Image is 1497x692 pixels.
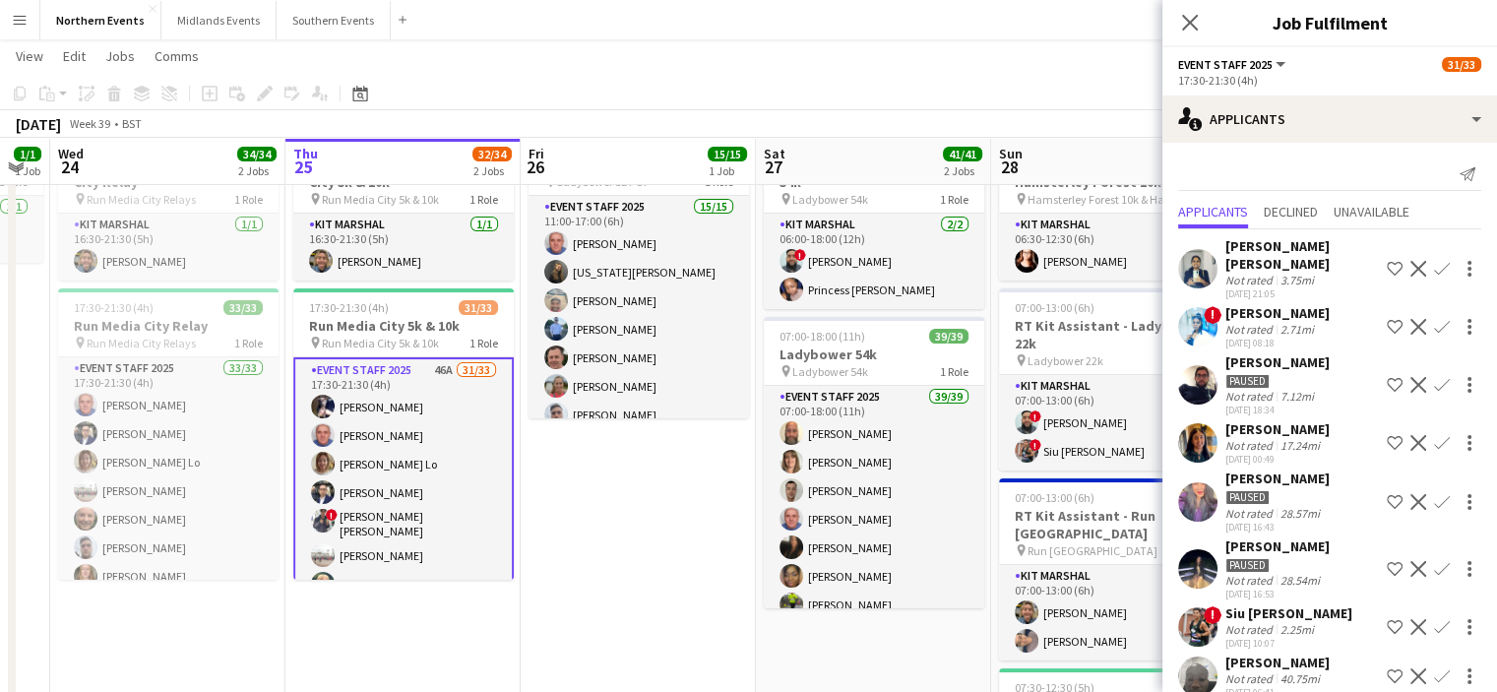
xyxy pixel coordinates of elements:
div: [DATE] 18:34 [1225,404,1330,416]
button: Midlands Events [161,1,277,39]
span: ! [794,249,806,261]
span: View [16,47,43,65]
div: 2 Jobs [944,163,981,178]
div: [DATE] 00:49 [1225,453,1330,466]
div: [DATE] 10:07 [1225,637,1352,650]
a: Comms [147,43,207,69]
app-job-card: 07:00-13:00 (6h)2/2RT Kit Assistant - Ladybower 22k Ladybower 22k1 RoleKit Marshal2/207:00-13:00 ... [999,288,1219,471]
div: [DATE] 08:18 [1225,337,1330,349]
div: Not rated [1225,573,1277,588]
div: [PERSON_NAME] [1225,420,1330,438]
button: Southern Events [277,1,391,39]
div: Siu [PERSON_NAME] [1225,604,1352,622]
div: Not rated [1225,622,1277,637]
a: View [8,43,51,69]
h3: Run Media City 5k & 10k [293,317,514,335]
app-card-role: Kit Marshal2/207:00-13:00 (6h)![PERSON_NAME]!Siu [PERSON_NAME] [999,375,1219,471]
span: Unavailable [1334,205,1409,219]
div: [PERSON_NAME] [1225,353,1330,371]
span: Run Media City 5k & 10k [322,192,439,207]
app-job-card: 11:00-17:00 (6h)15/15Ladybower SET UP Ladybower SET UP1 RoleEvent Staff 202515/1511:00-17:00 (6h)... [529,127,749,418]
span: 1/1 [14,147,41,161]
div: [DATE] 21:05 [1225,287,1379,300]
span: 25 [290,156,318,178]
h3: RT Kit Assistant - Run [GEOGRAPHIC_DATA] [999,507,1219,542]
span: ! [1204,606,1221,624]
span: 26 [526,156,544,178]
app-job-card: 07:00-13:00 (6h)2/2RT Kit Assistant - Run [GEOGRAPHIC_DATA] Run [GEOGRAPHIC_DATA]1 RoleKit Marsha... [999,478,1219,661]
span: Thu [293,145,318,162]
div: Not rated [1225,389,1277,404]
app-job-card: 16:30-21:30 (5h)1/1RT Kit Assistant - Run Media City Relay Run Media City Relays1 RoleKit Marshal... [58,127,279,281]
div: Paused [1225,558,1270,573]
div: Not rated [1225,273,1277,287]
span: Week 39 [65,116,114,131]
span: 24 [55,156,84,178]
span: ! [326,509,338,521]
span: Ladybower 54k [792,192,868,207]
span: 1 Role [234,192,263,207]
button: Event Staff 2025 [1178,57,1288,72]
span: Run Media City Relays [87,336,196,350]
h3: Ladybower 54k [764,346,984,363]
div: 28.57mi [1277,506,1324,521]
span: 28 [996,156,1023,178]
div: 2 Jobs [473,163,511,178]
span: ! [1029,439,1041,451]
span: Hamsterley Forest 10k & Half Marathon [1028,192,1175,207]
div: [PERSON_NAME] [1225,654,1330,671]
span: Ladybower 22k [1028,353,1103,368]
span: 1 Role [469,336,498,350]
span: Edit [63,47,86,65]
div: 06:30-12:30 (6h)1/1RT Kit Assistant - Hamsterley Forest 10k & Half Marathon Hamsterley Forest 10k... [999,127,1219,281]
div: [PERSON_NAME] [1225,304,1330,322]
div: 1 Job [709,163,746,178]
app-card-role: Event Staff 202515/1511:00-17:00 (6h)[PERSON_NAME][US_STATE][PERSON_NAME][PERSON_NAME][PERSON_NAM... [529,196,749,662]
h3: Run Media City Relay [58,317,279,335]
h3: RT Kit Assistant - Ladybower 22k [999,317,1219,352]
span: 34/34 [237,147,277,161]
app-job-card: 17:30-21:30 (4h)33/33Run Media City Relay Run Media City Relays1 RoleEvent Staff 202533/3317:30-2... [58,288,279,580]
span: ! [1204,306,1221,324]
span: 31/33 [1442,57,1481,72]
app-job-card: 07:00-18:00 (11h)39/39Ladybower 54k Ladybower 54k1 RoleEvent Staff 202539/3907:00-18:00 (11h)[PER... [764,317,984,608]
app-job-card: 16:30-21:30 (5h)1/1RT Kit Assistant - Run Media City 5k & 10k Run Media City 5k & 10k1 RoleKit Ma... [293,127,514,281]
div: 17:30-21:30 (4h) [1178,73,1481,88]
span: Ladybower 54k [792,364,868,379]
span: ! [1029,410,1041,422]
app-card-role: Kit Marshal1/116:30-21:30 (5h)[PERSON_NAME] [293,214,514,281]
span: Sat [764,145,785,162]
div: BST [122,116,142,131]
div: 1 Job [15,163,40,178]
div: 7.12mi [1277,389,1318,404]
div: Not rated [1225,322,1277,337]
div: [PERSON_NAME] [1225,470,1330,487]
span: 1 Role [469,192,498,207]
span: Comms [155,47,199,65]
div: Paused [1225,374,1270,389]
div: Applicants [1162,95,1497,143]
span: Jobs [105,47,135,65]
div: 17.24mi [1277,438,1324,453]
span: 07:00-13:00 (6h) [1015,490,1094,505]
div: Paused [1225,490,1270,505]
span: 41/41 [943,147,982,161]
span: Declined [1264,205,1318,219]
span: Run Media City Relays [87,192,196,207]
div: 2.71mi [1277,322,1318,337]
app-job-card: 17:30-21:30 (4h)31/33Run Media City 5k & 10k Run Media City 5k & 10k1 RoleEvent Staff 202546A31/3... [293,288,514,580]
span: 1 Role [940,192,968,207]
span: Sun [999,145,1023,162]
span: Applicants [1178,205,1248,219]
div: 2.25mi [1277,622,1318,637]
div: 06:00-18:00 (12h)2/2RT Kit Assistant - Ladybower 54k Ladybower 54k1 RoleKit Marshal2/206:00-18:00... [764,127,984,309]
span: 27 [761,156,785,178]
span: Event Staff 2025 [1178,57,1273,72]
span: Wed [58,145,84,162]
